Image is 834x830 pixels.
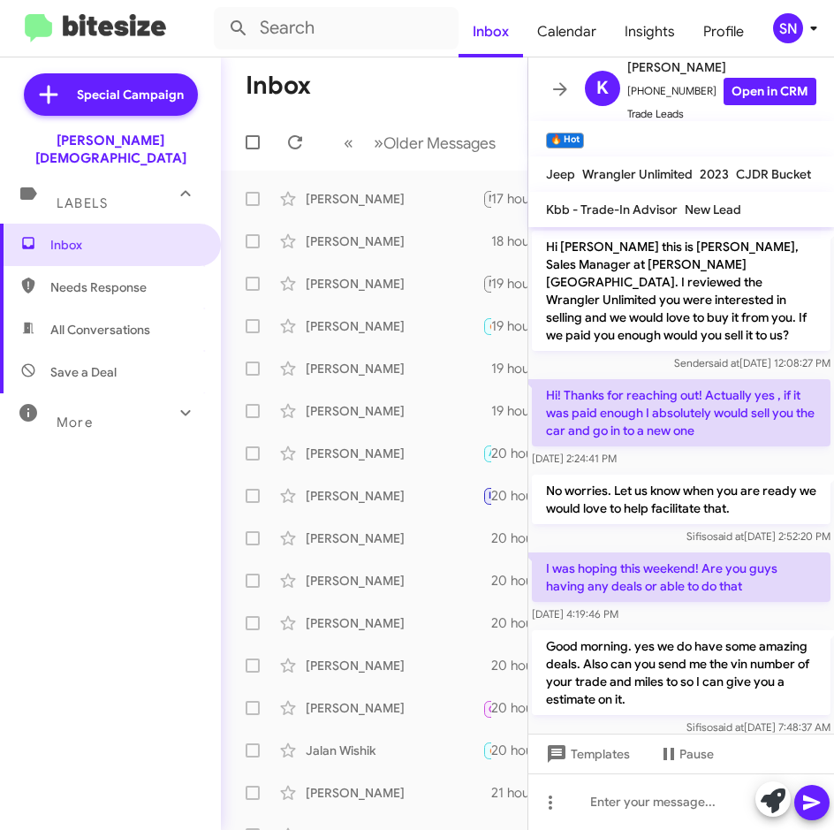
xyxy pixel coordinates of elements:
[306,445,482,462] div: [PERSON_NAME]
[491,232,583,250] div: 18 hours ago
[482,443,491,463] div: I understand. When you are ready, we will be here to assist you.
[542,738,630,770] span: Templates
[758,13,815,43] button: SN
[686,529,830,543] span: Sifiso [DATE] 2:52:20 PM
[50,321,150,339] span: All Conversations
[306,402,482,420] div: [PERSON_NAME]
[532,607,618,621] span: [DATE] 4:19:46 PM
[610,6,689,57] span: Insights
[491,360,583,377] div: 19 hours ago
[306,784,482,802] div: [PERSON_NAME]
[489,744,519,756] span: 🔥 Hot
[482,188,491,209] div: Okay, will do
[489,278,557,289] span: Not-Interested
[306,317,482,335] div: [PERSON_NAME]
[482,572,491,590] div: Hi [PERSON_NAME], thank you for stopping into [PERSON_NAME] on 54. We have an extensive amount of...
[489,193,557,204] span: Not-Interested
[491,487,587,505] div: 20 hours ago
[246,72,311,100] h1: Inbox
[724,78,816,105] a: Open in CRM
[482,740,491,760] div: Let me know if anything pops up!
[700,166,729,182] span: 2023
[333,125,364,161] button: Previous
[50,363,117,381] span: Save a Deal
[713,720,744,734] span: said at
[491,699,587,717] div: 20 hours ago
[491,742,587,759] div: 20 hours ago
[306,529,482,547] div: [PERSON_NAME]
[306,360,482,377] div: [PERSON_NAME]
[491,275,583,293] div: 19 hours ago
[306,657,482,674] div: [PERSON_NAME]
[482,360,491,377] div: The 7,500 federal EV tax credit expired on [DATE], due to the new legislation into law in [DATE]....
[489,704,535,715] span: Call Them
[491,190,583,208] div: 17 hours ago
[546,166,575,182] span: Jeep
[528,738,644,770] button: Templates
[482,232,491,250] div: You are welcome, and that sounds good, [PERSON_NAME]. We are here to assist you when you are ready.
[383,133,496,153] span: Older Messages
[596,74,609,103] span: K
[306,742,482,759] div: Jalan Wishik
[482,402,491,420] div: Have you worked up any numbers
[491,445,587,462] div: 20 hours ago
[50,236,201,254] span: Inbox
[582,166,693,182] span: Wrangler Unlimited
[491,657,587,674] div: 20 hours ago
[482,529,491,547] div: Yes, I understand. I am a sales manager and am ensuring that you have the information needed to m...
[306,232,482,250] div: [PERSON_NAME]
[482,784,491,802] div: That's great to hear! When those 2026 Wranglers arrive, we'll schedule a time for you to come in ...
[482,485,491,506] div: Still interested in Enclave
[532,379,830,446] p: Hi! Thanks for reaching out! Actually yes , if it was paid enough I absolutely would sell you the...
[482,697,491,719] div: Inbound Call
[306,190,482,208] div: [PERSON_NAME]
[77,86,184,103] span: Special Campaign
[532,452,617,465] span: [DATE] 2:24:41 PM
[546,202,678,217] span: Kbb - Trade-In Advisor
[344,132,353,154] span: «
[334,125,506,161] nav: Page navigation example
[491,614,587,632] div: 20 hours ago
[489,447,566,459] span: Appointment Set
[532,475,830,524] p: No worries. Let us know when you are ready we would love to help facilitate that.
[491,317,583,335] div: 19 hours ago
[24,73,198,116] a: Special Campaign
[736,166,811,182] span: CJDR Bucket
[491,402,583,420] div: 19 hours ago
[306,699,482,717] div: [PERSON_NAME]
[679,738,714,770] span: Pause
[57,415,93,430] span: More
[482,657,491,674] div: [PERSON_NAME], when is a good time for you to come in to see and test drive this Jeep?
[713,529,744,543] span: said at
[306,572,482,590] div: [PERSON_NAME]
[627,78,816,105] span: [PHONE_NUMBER]
[50,278,201,296] span: Needs Response
[482,316,491,336] div: No worries. We look forward to helping you guys out.
[491,784,583,802] div: 21 hours ago
[689,6,758,57] a: Profile
[306,614,482,632] div: [PERSON_NAME]
[374,132,383,154] span: »
[491,529,587,547] div: 20 hours ago
[532,552,830,602] p: I was hoping this weekend! Are you guys having any deals or able to do that
[546,133,584,148] small: 🔥 Hot
[644,738,728,770] button: Pause
[523,6,610,57] a: Calendar
[685,202,741,217] span: New Lead
[489,490,535,501] span: Important
[532,231,830,351] p: Hi [PERSON_NAME] this is [PERSON_NAME], Sales Manager at [PERSON_NAME][GEOGRAPHIC_DATA]. I review...
[489,320,519,331] span: 🔥 Hot
[459,6,523,57] a: Inbox
[363,125,506,161] button: Next
[482,273,491,293] div: ​👍​ to “ Congratulations! Please let us know if there is anything that we can do to help with in ...
[214,7,459,49] input: Search
[482,614,491,632] div: Okay, that sounds great. Please let me know should you wish to come in and take a look in person ...
[306,275,482,293] div: [PERSON_NAME]
[674,356,830,369] span: Sender [DATE] 12:08:27 PM
[773,13,803,43] div: SN
[709,356,739,369] span: said at
[491,572,587,590] div: 20 hours ago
